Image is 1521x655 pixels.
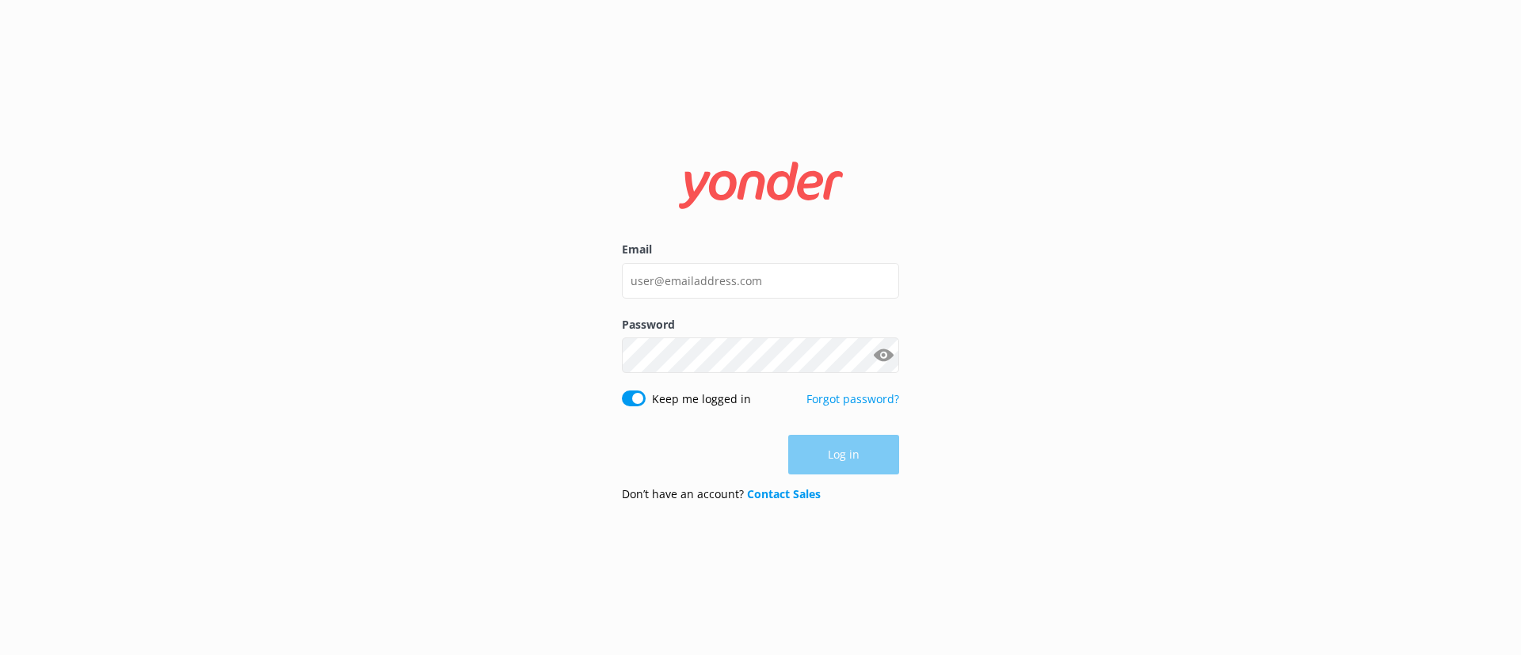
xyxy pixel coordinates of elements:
a: Forgot password? [806,391,899,406]
label: Keep me logged in [652,390,751,408]
a: Contact Sales [747,486,821,501]
input: user@emailaddress.com [622,263,899,299]
button: Show password [867,340,899,371]
p: Don’t have an account? [622,486,821,503]
label: Email [622,241,899,258]
label: Password [622,316,899,333]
